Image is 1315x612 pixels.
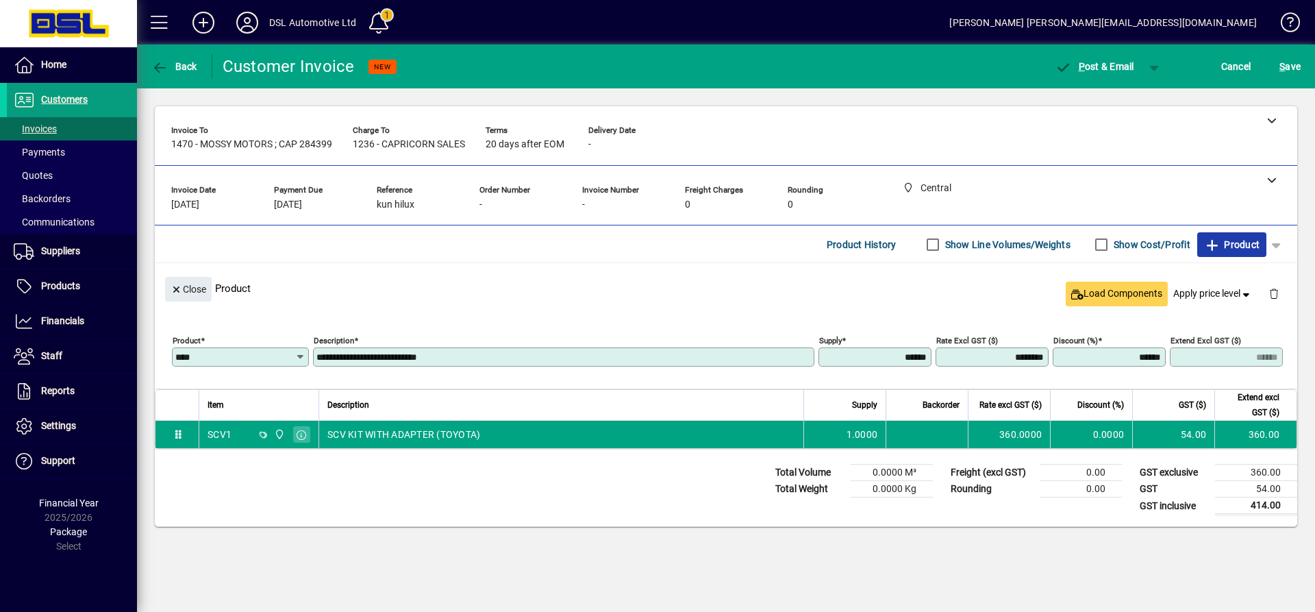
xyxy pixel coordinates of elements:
span: S [1279,61,1285,72]
span: Supply [852,397,877,413]
a: Knowledge Base [1270,3,1298,47]
mat-label: Discount (%) [1053,336,1098,345]
span: 1236 - CAPRICORN SALES [353,139,465,150]
td: Rounding [944,481,1040,498]
td: 54.00 [1132,421,1214,448]
td: 54.00 [1215,481,1297,498]
span: Description [327,397,369,413]
td: 0.0000 [1050,421,1132,448]
span: Invoices [14,123,57,134]
td: 360.00 [1214,421,1297,448]
label: Show Cost/Profit [1111,238,1190,252]
span: 1470 - MOSSY MOTORS ; CAP 284399 [171,139,332,150]
span: [DATE] [274,199,302,210]
label: Show Line Volumes/Weights [942,238,1070,252]
mat-label: Supply [819,336,842,345]
span: 20 days after EOM [486,139,564,150]
div: 360.0000 [977,428,1042,441]
button: Apply price level [1168,282,1258,306]
span: Backorders [14,193,71,204]
span: Package [50,526,87,537]
td: Total Volume [768,465,851,481]
span: Product [1204,234,1260,256]
button: Post & Email [1048,54,1141,79]
button: Cancel [1218,54,1255,79]
span: Discount (%) [1077,397,1124,413]
div: DSL Automotive Ltd [269,12,356,34]
mat-label: Rate excl GST ($) [936,336,998,345]
span: Staff [41,350,62,361]
td: 0.00 [1040,465,1122,481]
span: Product History [827,234,897,256]
button: Close [165,277,212,302]
span: Reports [41,385,75,396]
a: Financials [7,304,137,339]
span: NEW [374,62,391,71]
td: Freight (excl GST) [944,465,1040,481]
a: Support [7,444,137,478]
button: Add [181,10,225,35]
span: SCV KIT WITH ADAPTER (TOYOTA) [327,428,480,441]
a: Reports [7,374,137,408]
div: Product [155,263,1297,313]
mat-label: Extend excl GST ($) [1170,336,1241,345]
span: Load Components [1071,286,1162,301]
button: Product [1197,232,1266,257]
span: [DATE] [171,199,199,210]
span: Central [271,427,286,442]
a: Suppliers [7,234,137,269]
a: Staff [7,339,137,374]
div: Customer Invoice [223,56,355,77]
mat-label: Product [173,336,201,345]
span: Payments [14,147,65,158]
span: 1.0000 [847,428,878,441]
span: ost & Email [1055,61,1134,72]
span: 0 [788,199,793,210]
a: Quotes [7,164,137,187]
td: 360.00 [1215,465,1297,481]
td: GST inclusive [1133,498,1215,515]
div: [PERSON_NAME] [PERSON_NAME][EMAIL_ADDRESS][DOMAIN_NAME] [949,12,1257,34]
a: Communications [7,210,137,234]
span: kun hilux [377,199,414,210]
button: Delete [1257,277,1290,310]
a: Payments [7,140,137,164]
span: Cancel [1221,56,1251,77]
app-page-header-button: Close [162,282,215,295]
a: Settings [7,409,137,443]
td: Total Weight [768,481,851,498]
span: - [588,139,591,150]
span: - [479,199,482,210]
button: Back [148,54,201,79]
span: Apply price level [1173,286,1253,301]
button: Save [1276,54,1304,79]
span: Suppliers [41,245,80,256]
td: GST [1133,481,1215,498]
a: Home [7,48,137,82]
span: - [582,199,585,210]
span: Customers [41,94,88,105]
span: Financial Year [39,498,99,509]
button: Product History [821,232,902,257]
span: ave [1279,56,1301,77]
span: GST ($) [1179,397,1206,413]
span: Products [41,280,80,291]
span: Home [41,59,66,70]
span: Backorder [923,397,960,413]
td: 0.0000 Kg [851,481,933,498]
span: Rate excl GST ($) [979,397,1042,413]
button: Load Components [1066,282,1168,306]
app-page-header-button: Delete [1257,287,1290,299]
a: Invoices [7,117,137,140]
app-page-header-button: Back [137,54,212,79]
td: GST exclusive [1133,465,1215,481]
span: P [1079,61,1085,72]
a: Backorders [7,187,137,210]
td: 414.00 [1215,498,1297,515]
span: Support [41,455,75,466]
span: Back [151,61,197,72]
span: Financials [41,315,84,326]
span: Extend excl GST ($) [1223,390,1279,420]
a: Products [7,269,137,304]
span: Item [208,397,224,413]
